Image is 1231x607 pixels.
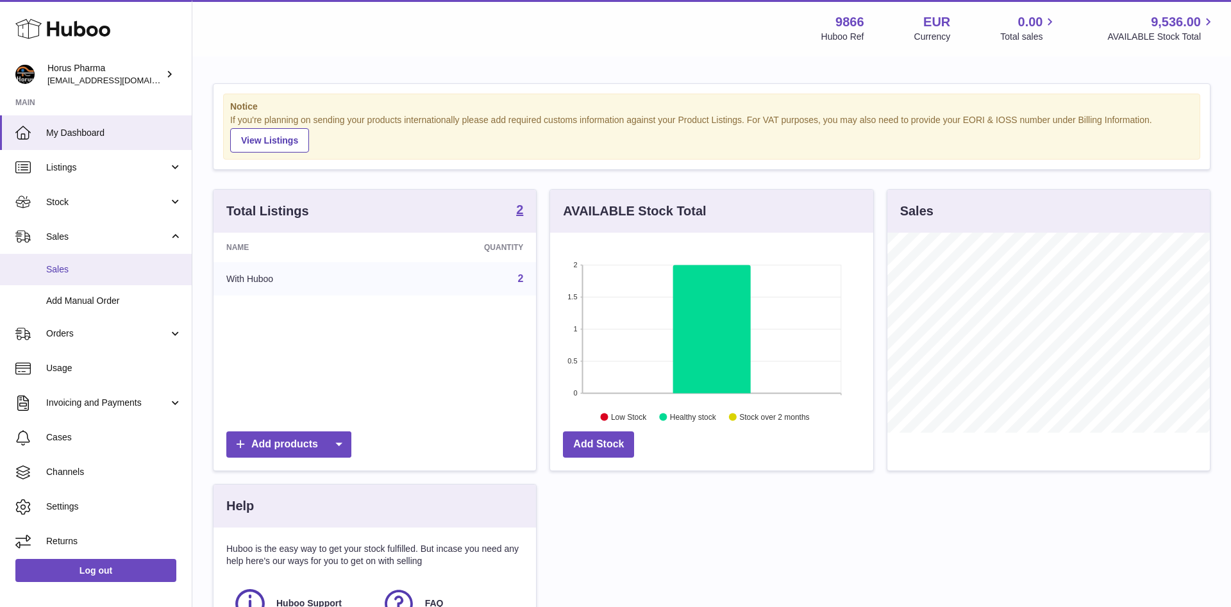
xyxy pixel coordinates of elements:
strong: 2 [516,203,523,216]
span: Orders [46,328,169,340]
strong: Notice [230,101,1193,113]
div: If you're planning on sending your products internationally please add required customs informati... [230,114,1193,153]
strong: EUR [923,13,950,31]
span: AVAILABLE Stock Total [1107,31,1216,43]
span: Returns [46,535,182,547]
span: Settings [46,501,182,513]
text: Stock over 2 months [740,412,810,421]
p: Huboo is the easy way to get your stock fulfilled. But incase you need any help here's our ways f... [226,543,523,567]
a: Log out [15,559,176,582]
span: Invoicing and Payments [46,397,169,409]
a: 0.00 Total sales [1000,13,1057,43]
div: Currency [914,31,951,43]
span: Stock [46,196,169,208]
span: [EMAIL_ADDRESS][DOMAIN_NAME] [47,75,188,85]
span: Add Manual Order [46,295,182,307]
span: Cases [46,431,182,444]
text: Healthy stock [670,412,717,421]
span: Sales [46,263,182,276]
text: 2 [574,261,578,269]
span: 0.00 [1018,13,1043,31]
h3: AVAILABLE Stock Total [563,203,706,220]
h3: Sales [900,203,934,220]
div: Huboo Ref [821,31,864,43]
a: 2 [517,273,523,284]
a: Add products [226,431,351,458]
text: 0.5 [568,357,578,365]
span: My Dashboard [46,127,182,139]
a: 2 [516,203,523,219]
a: Add Stock [563,431,634,458]
div: Horus Pharma [47,62,163,87]
span: 9,536.00 [1151,13,1201,31]
text: 1 [574,325,578,333]
img: info@horus-pharma.nl [15,65,35,84]
text: 0 [574,389,578,397]
a: View Listings [230,128,309,153]
strong: 9866 [835,13,864,31]
h3: Help [226,497,254,515]
span: Usage [46,362,182,374]
span: Listings [46,162,169,174]
a: 9,536.00 AVAILABLE Stock Total [1107,13,1216,43]
text: Low Stock [611,412,647,421]
th: Quantity [384,233,537,262]
span: Channels [46,466,182,478]
h3: Total Listings [226,203,309,220]
text: 1.5 [568,293,578,301]
span: Sales [46,231,169,243]
span: Total sales [1000,31,1057,43]
td: With Huboo [214,262,384,295]
th: Name [214,233,384,262]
